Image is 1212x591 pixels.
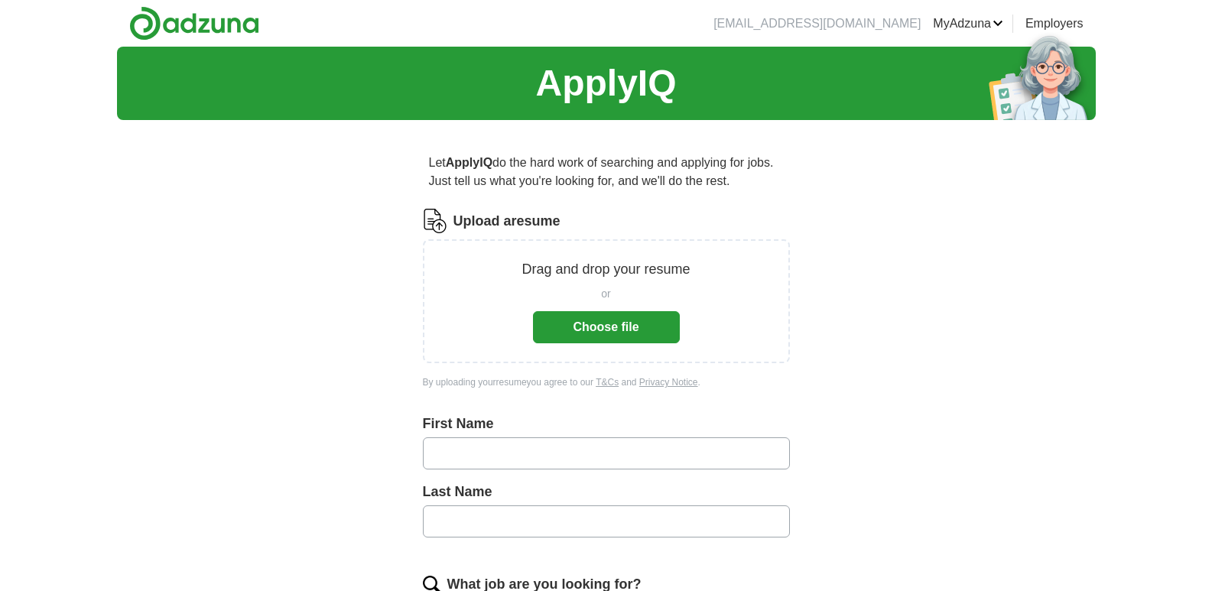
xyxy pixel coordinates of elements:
[601,286,610,302] span: or
[446,156,492,169] strong: ApplyIQ
[453,211,561,232] label: Upload a resume
[596,377,619,388] a: T&Cs
[129,6,259,41] img: Adzuna logo
[533,311,680,343] button: Choose file
[535,56,676,111] h1: ApplyIQ
[423,148,790,196] p: Let do the hard work of searching and applying for jobs. Just tell us what you're looking for, an...
[713,15,921,33] li: [EMAIL_ADDRESS][DOMAIN_NAME]
[423,209,447,233] img: CV Icon
[933,15,1003,33] a: MyAdzuna
[639,377,698,388] a: Privacy Notice
[1025,15,1084,33] a: Employers
[423,375,790,389] div: By uploading your resume you agree to our and .
[522,259,690,280] p: Drag and drop your resume
[423,414,790,434] label: First Name
[423,482,790,502] label: Last Name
